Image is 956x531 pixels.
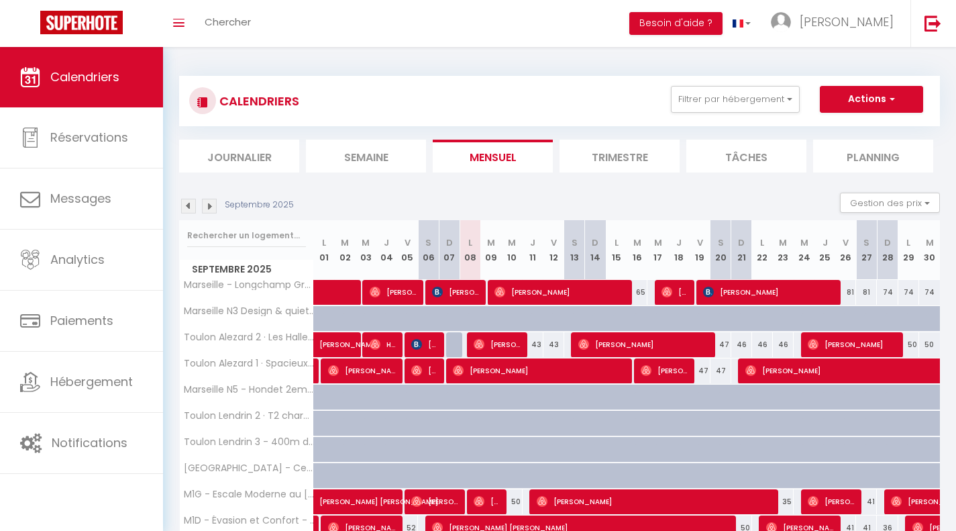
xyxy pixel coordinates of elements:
abbr: D [592,236,598,249]
th: 05 [397,220,418,280]
abbr: M [362,236,370,249]
th: 13 [564,220,585,280]
div: 50 [501,489,522,514]
th: 18 [668,220,689,280]
th: 12 [543,220,564,280]
span: Réservations [50,129,128,146]
span: [PERSON_NAME] [578,332,710,357]
th: 22 [752,220,773,280]
div: 74 [877,280,898,305]
img: logout [924,15,941,32]
span: [PERSON_NAME] [808,489,856,514]
span: Toulon Lendrin 2 · T2 charme - Coeur historique et mer [182,411,316,421]
span: [PERSON_NAME] [411,332,439,357]
li: Journalier [179,140,299,173]
th: 07 [439,220,460,280]
img: ... [771,12,791,32]
input: Rechercher un logement... [187,224,306,248]
span: M1G - Escale Moderne au [GEOGRAPHIC_DATA] [182,489,316,499]
div: 46 [731,332,752,357]
span: [PERSON_NAME] [328,358,397,383]
span: Toulon Alezard 2 · Les Halles & Le port - Grand T2 haut de gamme [182,332,316,342]
span: M1D - Évasion et Confort - [GEOGRAPHIC_DATA] [182,516,316,526]
th: 27 [856,220,877,280]
abbr: M [633,236,641,249]
th: 04 [376,220,397,280]
span: Marseille - Longchamp Grand T2 Haut de gamme [182,280,316,290]
abbr: L [322,236,326,249]
abbr: S [425,236,431,249]
img: Super Booking [40,11,123,34]
h3: CALENDRIERS [216,86,299,116]
th: 09 [480,220,501,280]
li: Planning [813,140,933,173]
th: 26 [835,220,856,280]
th: 14 [585,220,606,280]
li: Semaine [306,140,426,173]
th: 29 [898,220,919,280]
div: 35 [773,489,794,514]
div: 50 [919,332,940,357]
abbr: M [508,236,516,249]
span: Toulon Lendrin 3 - 400m du port, beau T2 entièrement rénové [182,437,316,447]
span: [PERSON_NAME] [319,325,381,350]
abbr: D [884,236,891,249]
span: [PERSON_NAME] [641,358,689,383]
p: Septembre 2025 [225,199,294,211]
span: Marseille N5 - Hondet 2eme Droite · Longchamp - T2 - 10 min de [GEOGRAPHIC_DATA][PERSON_NAME] [182,385,316,395]
div: Notification de nouveau message [38,2,54,18]
span: Chercher [205,15,251,29]
button: Gestion des prix [840,193,940,213]
button: Filtrer par hébergement [671,86,800,113]
span: [PERSON_NAME] [432,279,480,305]
li: Trimestre [560,140,680,173]
span: [PERSON_NAME] [808,332,898,357]
span: [PERSON_NAME] [703,279,835,305]
div: 65 [627,280,647,305]
button: Actions [820,86,923,113]
th: 03 [356,220,376,280]
div: 41 [856,489,877,514]
div: 47 [689,358,710,383]
th: 02 [335,220,356,280]
abbr: J [822,236,828,249]
span: Toulon Alezard 1 · Spacieux T2 central près des Halles et du Port [182,358,316,369]
th: 06 [418,220,439,280]
span: [PERSON_NAME] [PERSON_NAME] [319,482,443,508]
abbr: M [779,236,787,249]
span: Harlem Perriau [370,332,397,357]
abbr: M [487,236,495,249]
abbr: J [384,236,389,249]
span: Hébergement [50,373,133,390]
abbr: J [530,236,535,249]
div: 47 [710,358,731,383]
span: Marseille N3 Design & quiet appt - [GEOGRAPHIC_DATA] (4 couchages) [182,306,316,316]
div: 46 [773,332,794,357]
abbr: L [615,236,619,249]
th: 08 [460,220,480,280]
th: 01 [314,220,335,280]
div: 81 [835,280,856,305]
th: 25 [814,220,835,280]
div: 47 [710,332,731,357]
abbr: L [468,236,472,249]
span: [PERSON_NAME] [474,332,522,357]
span: [PERSON_NAME] [661,279,689,305]
span: [PERSON_NAME] [494,279,626,305]
abbr: S [572,236,578,249]
abbr: M [654,236,662,249]
abbr: L [760,236,764,249]
span: [PERSON_NAME] [800,13,894,30]
th: 17 [647,220,668,280]
th: 15 [606,220,627,280]
button: Besoin d'aide ? [629,12,723,35]
th: 28 [877,220,898,280]
span: [PERSON_NAME] [537,489,772,514]
span: [PERSON_NAME] [411,358,439,383]
div: 81 [856,280,877,305]
span: [PERSON_NAME] [370,279,418,305]
th: 16 [627,220,647,280]
th: 23 [773,220,794,280]
span: Messages [50,190,111,207]
a: [PERSON_NAME] [314,332,335,358]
